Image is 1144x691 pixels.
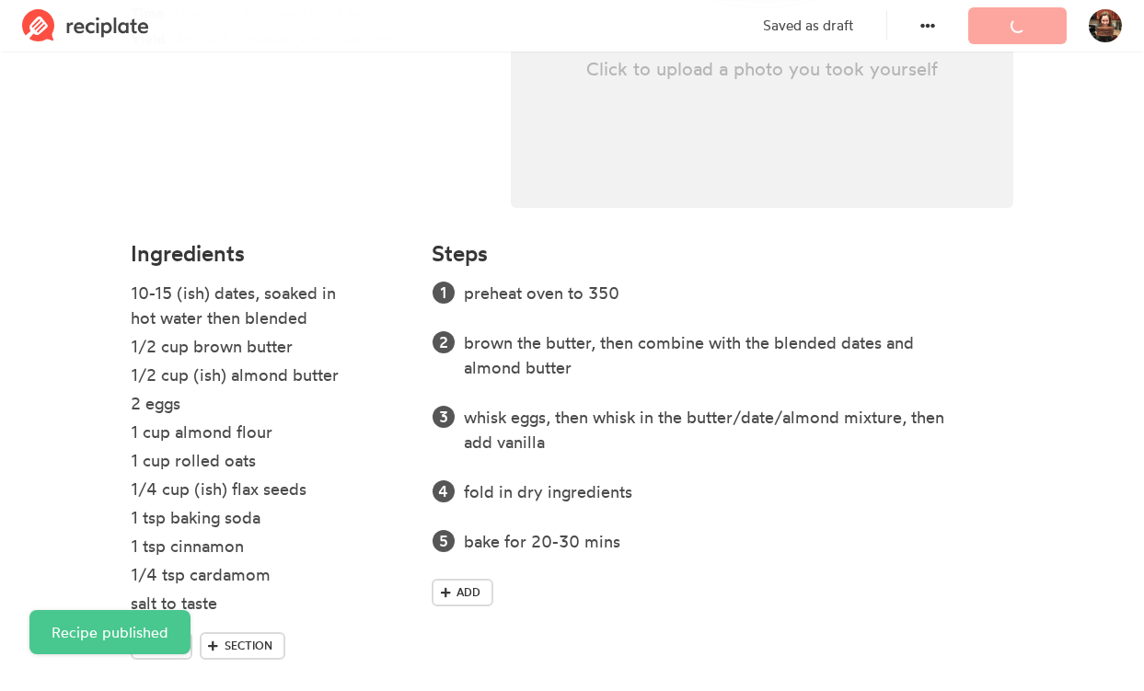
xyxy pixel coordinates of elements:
[464,281,964,305] div: preheat oven to 350
[131,477,361,501] div: 1/4 cup (ish) flax seeds
[131,534,361,559] div: 1 tsp cinnamon
[464,479,964,504] div: fold in dry ingredients
[225,638,272,654] span: Section
[131,505,361,530] div: 1 tsp baking soda
[131,241,410,266] h4: Ingredients
[464,405,964,455] div: whisk eggs, then whisk in the butter/date/almond mixture, then add vanilla
[131,562,361,587] div: 1/4 tsp cardamom
[131,334,361,359] div: 1/2 cup brown butter
[131,420,361,444] div: 1 cup almond flour
[1089,9,1122,42] img: User's avatar
[131,591,361,616] div: salt to taste
[131,281,361,330] div: 10-15 (ish) dates, soaked in hot water then blended
[131,391,361,416] div: 2 eggs
[432,241,488,266] h4: Steps
[52,621,168,643] div: Recipe published
[131,448,361,473] div: 1 cup rolled oats
[464,529,964,554] div: bake for 20-30 mins
[763,16,853,37] p: Saved as draft
[22,9,149,42] img: Reciplate
[511,56,1014,82] p: Click to upload a photo you took yourself
[456,584,480,601] span: Add
[131,363,361,387] div: 1/2 cup (ish) almond butter
[464,330,964,380] div: brown the butter, then combine with the blended dates and almond butter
